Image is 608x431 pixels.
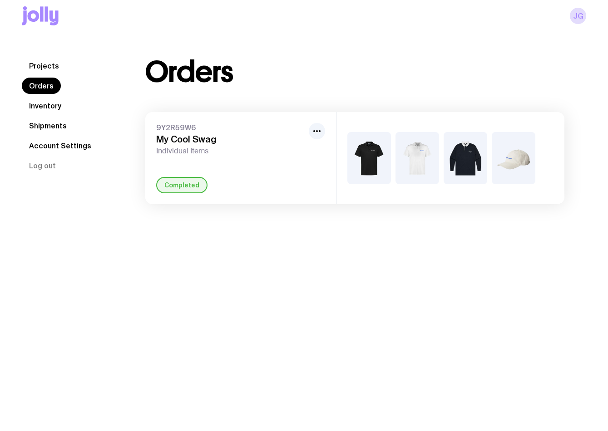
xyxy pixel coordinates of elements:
iframe: Intercom notifications message [426,289,608,397]
button: Log out [22,157,63,174]
span: 9Y2R59W6 [156,123,305,132]
a: Account Settings [22,137,99,154]
h1: Orders [145,58,233,87]
a: Shipments [22,118,74,134]
div: Completed [156,177,208,193]
a: Projects [22,58,66,74]
h3: My Cool Swag [156,134,305,145]
a: Orders [22,78,61,94]
span: Individual Items [156,147,305,156]
a: Inventory [22,98,69,114]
